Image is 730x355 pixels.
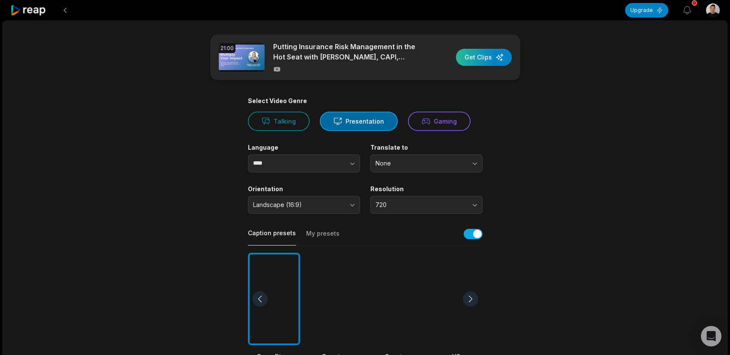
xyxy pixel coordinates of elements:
button: Get Clips [456,49,512,66]
label: Resolution [370,185,483,193]
label: Language [248,144,360,151]
span: Landscape (16:9) [253,201,343,209]
button: Talking [248,112,310,131]
span: None [375,160,465,167]
span: 720 [375,201,465,209]
div: Open Intercom Messenger [701,326,721,346]
button: Landscape (16:9) [248,196,360,214]
div: 21:00 [219,44,235,53]
button: Presentation [320,112,398,131]
button: Gaming [408,112,471,131]
button: Upgrade [625,3,668,18]
button: Caption presets [248,229,296,246]
label: Translate to [370,144,483,151]
p: Putting Insurance Risk Management in the Hot Seat with [PERSON_NAME], CAPI, CPRIA, PLCS, CLCS [273,41,421,62]
div: Select Video Genre [248,97,483,105]
button: My presets [306,229,340,246]
label: Orientation [248,185,360,193]
button: None [370,154,483,172]
button: 720 [370,196,483,214]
